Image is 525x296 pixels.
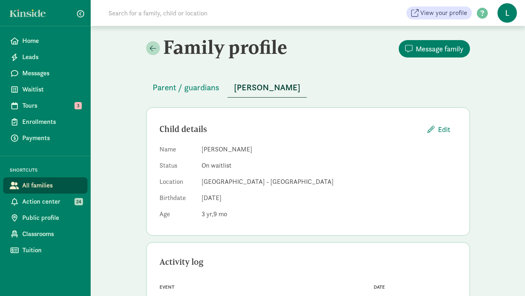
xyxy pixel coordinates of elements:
[202,145,457,154] dd: [PERSON_NAME]
[227,78,307,98] button: [PERSON_NAME]
[3,81,87,98] a: Waitlist
[3,242,87,258] a: Tuition
[3,49,87,65] a: Leads
[202,177,457,187] dd: [GEOGRAPHIC_DATA] - [GEOGRAPHIC_DATA]
[146,83,226,92] a: Parent / guardians
[22,101,81,111] span: Tours
[153,81,219,94] span: Parent / guardians
[74,102,82,109] span: 3
[22,181,81,190] span: All families
[22,245,81,255] span: Tuition
[202,194,221,202] span: [DATE]
[406,6,472,19] a: View your profile
[3,114,87,130] a: Enrollments
[202,210,213,218] span: 3
[3,65,87,81] a: Messages
[497,3,517,23] span: L
[159,256,457,268] div: Activity log
[416,43,463,54] span: Message family
[22,117,81,127] span: Enrollments
[22,133,81,143] span: Payments
[22,36,81,46] span: Home
[202,161,457,170] dd: On waitlist
[159,209,195,222] dt: Age
[22,85,81,94] span: Waitlist
[22,68,81,78] span: Messages
[22,213,81,223] span: Public profile
[3,98,87,114] a: Tours 3
[3,130,87,146] a: Payments
[421,121,457,138] button: Edit
[438,124,450,135] span: Edit
[74,198,83,205] span: 24
[22,52,81,62] span: Leads
[3,210,87,226] a: Public profile
[213,210,227,218] span: 9
[146,78,226,97] button: Parent / guardians
[159,161,195,174] dt: Status
[159,123,421,136] div: Child details
[22,197,81,207] span: Action center
[374,284,385,290] span: Date
[22,229,81,239] span: Classrooms
[159,284,174,290] span: Event
[234,81,300,94] span: [PERSON_NAME]
[159,145,195,158] dt: Name
[3,177,87,194] a: All families
[3,33,87,49] a: Home
[159,177,195,190] dt: Location
[227,83,307,92] a: [PERSON_NAME]
[420,8,467,18] span: View your profile
[399,40,470,57] button: Message family
[3,226,87,242] a: Classrooms
[485,257,525,296] iframe: Chat Widget
[104,5,331,21] input: Search for a family, child or location
[146,36,306,58] h2: Family profile
[3,194,87,210] a: Action center 24
[159,193,195,206] dt: Birthdate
